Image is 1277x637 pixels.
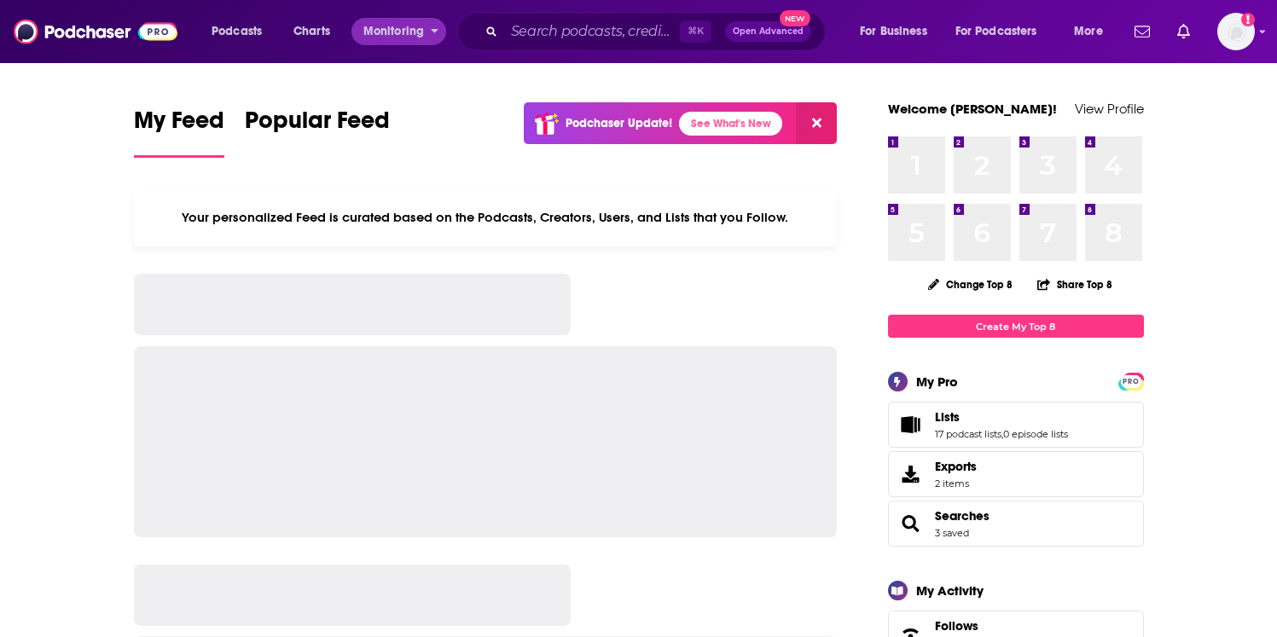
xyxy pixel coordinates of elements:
[916,374,958,390] div: My Pro
[282,18,340,45] a: Charts
[944,18,1062,45] button: open menu
[1001,428,1003,440] span: ,
[1217,13,1255,50] img: User Profile
[935,459,977,474] span: Exports
[1217,13,1255,50] span: Logged in as EllaRoseMurphy
[1170,17,1197,46] a: Show notifications dropdown
[363,20,424,43] span: Monitoring
[888,451,1144,497] a: Exports
[935,478,977,489] span: 2 items
[916,582,984,599] div: My Activity
[935,618,978,634] span: Follows
[725,21,811,42] button: Open AdvancedNew
[894,413,928,437] a: Lists
[860,20,927,43] span: For Business
[245,106,390,158] a: Popular Feed
[473,12,842,51] div: Search podcasts, credits, & more...
[888,101,1057,117] a: Welcome [PERSON_NAME]!
[733,27,804,36] span: Open Advanced
[1036,268,1113,301] button: Share Top 8
[134,188,838,246] div: Your personalized Feed is curated based on the Podcasts, Creators, Users, and Lists that you Follow.
[894,462,928,486] span: Exports
[293,20,330,43] span: Charts
[14,15,177,48] img: Podchaser - Follow, Share and Rate Podcasts
[680,20,711,43] span: ⌘ K
[134,106,224,145] span: My Feed
[935,409,960,425] span: Lists
[566,116,672,130] p: Podchaser Update!
[351,18,446,45] button: open menu
[679,112,782,136] a: See What's New
[1241,13,1255,26] svg: Email not verified
[212,20,262,43] span: Podcasts
[1003,428,1068,440] a: 0 episode lists
[504,18,680,45] input: Search podcasts, credits, & more...
[200,18,284,45] button: open menu
[888,402,1144,448] span: Lists
[1075,101,1144,117] a: View Profile
[1062,18,1124,45] button: open menu
[888,315,1144,338] a: Create My Top 8
[918,274,1024,295] button: Change Top 8
[935,527,969,539] a: 3 saved
[1121,374,1141,387] a: PRO
[935,428,1001,440] a: 17 podcast lists
[848,18,949,45] button: open menu
[1121,375,1141,388] span: PRO
[1128,17,1157,46] a: Show notifications dropdown
[1074,20,1103,43] span: More
[955,20,1037,43] span: For Podcasters
[935,409,1068,425] a: Lists
[894,512,928,536] a: Searches
[245,106,390,145] span: Popular Feed
[134,106,224,158] a: My Feed
[888,501,1144,547] span: Searches
[935,618,1092,634] a: Follows
[1217,13,1255,50] button: Show profile menu
[935,508,990,524] a: Searches
[780,10,810,26] span: New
